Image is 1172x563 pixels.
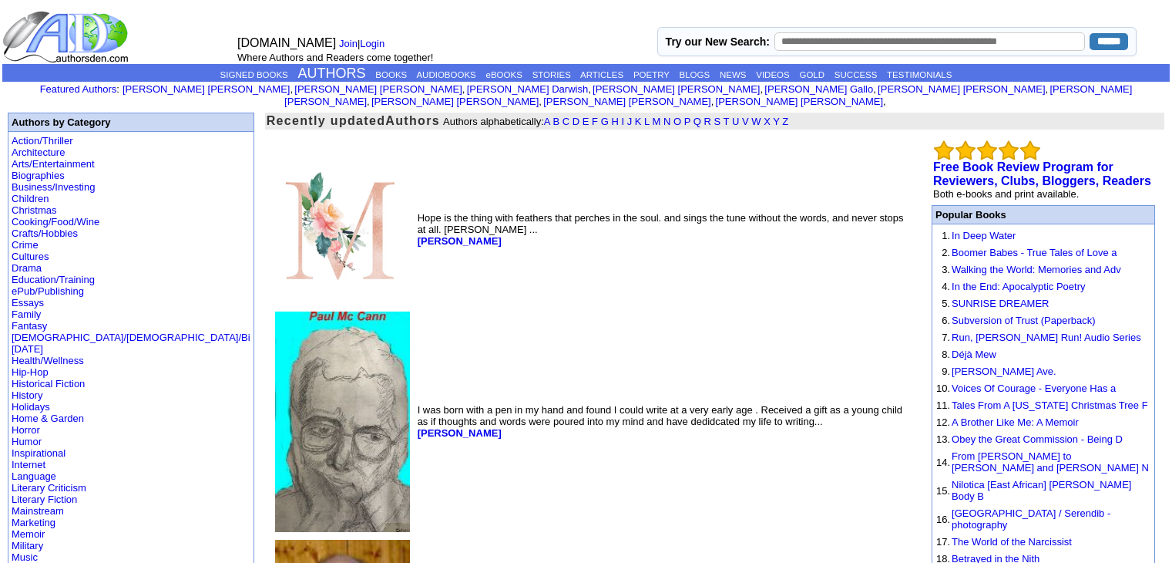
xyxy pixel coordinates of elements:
font: i [714,98,715,106]
a: Historical Fiction [12,378,85,389]
a: G [601,116,609,127]
a: Crafts/Hobbies [12,228,78,239]
font: 13. [936,433,950,445]
img: bigemptystars.png [999,140,1019,160]
a: R [704,116,710,127]
a: [PERSON_NAME] Darwish [467,83,589,95]
a: Déjà Mew [952,349,996,360]
a: ePub/Publishing [12,285,84,297]
a: Featured Authors [40,83,117,95]
font: Recently updated [267,114,386,127]
font: 4. [942,281,950,292]
a: P [684,116,690,127]
a: Subversion of Trust (Paperback) [952,315,1095,326]
a: Login [360,38,385,49]
a: B [552,116,559,127]
a: BOOKS [375,70,407,79]
font: i [886,98,888,106]
a: Memoir [12,528,45,540]
font: 14. [936,457,950,468]
font: : [40,83,119,95]
a: ARTICLES [580,70,623,79]
img: shim.gif [936,363,937,364]
a: BLOGS [680,70,710,79]
img: shim.gif [936,295,937,296]
img: bigemptystars.png [1020,140,1040,160]
a: Military [12,540,43,551]
font: i [591,86,593,94]
a: Z [782,116,788,127]
a: Marketing [12,517,55,528]
img: 130525.jpeg [275,155,410,304]
font: Where Authors and Readers come together! [237,52,433,63]
img: shim.gif [936,477,937,477]
b: Authors [385,114,440,127]
a: Education/Training [12,274,95,285]
a: Business/Investing [12,181,95,193]
font: 7. [942,332,950,343]
img: bigemptystars.png [977,140,997,160]
img: shim.gif [936,346,937,347]
a: Hip-Hop [12,366,49,378]
a: Inspirational [12,447,65,459]
a: SUCCESS [835,70,878,79]
a: History [12,389,42,401]
img: shim.gif [936,329,937,330]
font: Authors alphabetically: [443,116,788,127]
a: Obey the Great Commission - Being D [952,433,1123,445]
a: TESTIMONIALS [887,70,952,79]
a: [PERSON_NAME] [PERSON_NAME] [284,83,1132,107]
a: Mainstream [12,505,64,517]
font: i [1048,86,1049,94]
font: Popular Books [935,209,1006,221]
a: [PERSON_NAME] [418,235,502,247]
a: [PERSON_NAME] Gallo [764,83,873,95]
a: [GEOGRAPHIC_DATA] / Serendib - photography [952,507,1110,531]
img: shim.gif [936,312,937,313]
font: i [370,98,371,106]
a: Boomer Babes - True Tales of Love a [952,247,1117,258]
a: A [544,116,550,127]
a: Home & Garden [12,413,84,424]
a: From [PERSON_NAME] to [PERSON_NAME] and [PERSON_NAME] N [952,450,1149,474]
a: V [742,116,749,127]
a: AUTHORS [298,66,366,81]
a: U [732,116,739,127]
a: Biographies [12,170,65,181]
a: Tales From A [US_STATE] Christmas Tree F [952,399,1148,411]
a: Cooking/Food/Wine [12,216,99,228]
a: SUNRISE DREAMER [952,298,1049,309]
a: Join [339,38,358,49]
font: Hope is the thing with feathers that perches in the soul. and sings the tune without the words, a... [418,212,904,247]
font: i [542,98,543,106]
font: 8. [942,349,950,360]
a: Horror [12,424,40,436]
img: shim.gif [936,431,937,432]
img: shim.gif [936,448,937,449]
a: Music [12,551,38,563]
a: D [573,116,579,127]
a: M [652,116,660,127]
font: 16. [936,514,950,525]
img: shim.gif [936,534,937,534]
font: 11. [936,399,950,411]
a: [PERSON_NAME] [PERSON_NAME] [716,96,883,107]
font: i [465,86,466,94]
a: Fantasy [12,320,47,332]
font: Both e-books and print available. [933,188,1079,200]
b: Free Book Review Program for Reviewers, Clubs, Bloggers, Readers [933,160,1151,187]
font: 9. [942,366,950,377]
a: A Brother Like Me: A Memoir [952,416,1079,428]
a: I [621,116,624,127]
font: 12. [936,416,950,428]
a: J [627,116,633,127]
img: shim.gif [936,261,937,262]
a: The World of the Narcissist [952,536,1072,548]
a: C [562,116,569,127]
a: Walking the World: Memories and Adv [952,264,1121,275]
a: Internet [12,459,45,470]
a: In Deep Water [952,230,1016,241]
a: [PERSON_NAME] [PERSON_NAME] [878,83,1045,95]
a: Voices Of Courage - Everyone Has a [952,383,1116,394]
